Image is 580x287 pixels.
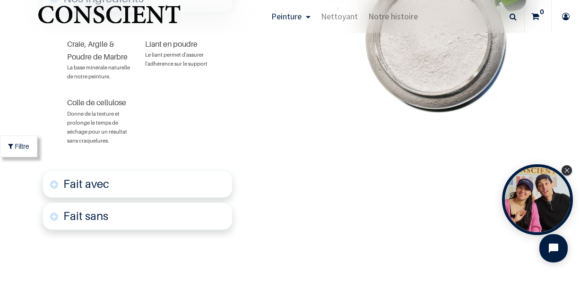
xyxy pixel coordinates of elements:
[67,110,127,144] font: Donne de la texture et prolonge le temps de séchage pour un résultat sans craquelures.
[63,177,109,191] font: Fait avec
[145,51,208,67] font: Le liant permet d'assurer l'adhérence sur le support
[531,226,576,270] iframe: Tidio Chat
[67,98,126,107] font: Colle de cellulose
[502,164,573,235] div: Open Tolstoy
[562,165,572,176] div: Close Tolstoy widget
[271,11,302,22] span: Peinture
[502,164,573,235] div: Open Tolstoy widget
[15,141,29,151] span: Filtre
[63,209,108,223] font: Fait sans
[502,164,573,235] div: Tolstoy bubble widget
[145,39,198,49] font: Liant en poudre
[67,64,130,80] font: La base minérale naturelle de notre peinture.
[368,11,418,22] span: Notre histoire
[67,39,128,61] font: Craie, Argile & Poudre de Marbre
[537,7,546,17] sup: 0
[321,11,358,22] span: Nettoyant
